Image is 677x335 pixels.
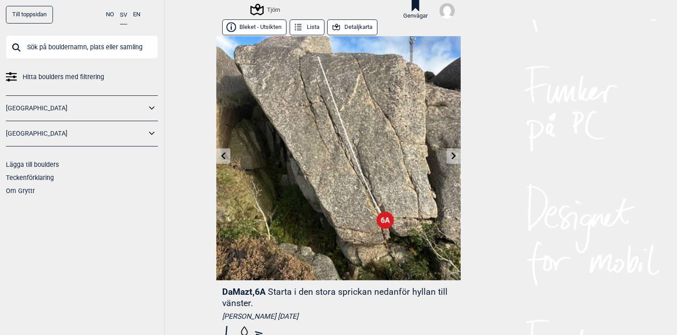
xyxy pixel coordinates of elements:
a: Teckenförklaring [6,174,54,181]
a: Lägga till boulders [6,161,59,168]
a: Om Gryttr [6,187,35,194]
img: User fallback1 [439,3,455,19]
button: Lista [290,19,324,35]
a: Till toppsidan [6,6,53,24]
span: DaMazt , 6A [222,287,266,297]
div: Tjörn [252,4,280,15]
p: Starta i den stora sprickan nedanför hyllan till vänster. [222,287,448,308]
button: Detaljkarta [327,19,377,35]
img: Da Mazt [216,36,461,280]
button: Bleket - Utsikten [222,19,286,35]
a: [GEOGRAPHIC_DATA] [6,102,146,115]
a: [GEOGRAPHIC_DATA] [6,127,146,140]
button: NO [106,6,114,24]
div: [PERSON_NAME] [DATE] [222,312,455,321]
input: Sök på bouldernamn, plats eller samling [6,35,158,59]
button: EN [133,6,140,24]
a: Hitta boulders med filtrering [6,71,158,84]
span: Hitta boulders med filtrering [23,71,104,84]
button: SV [120,6,127,24]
